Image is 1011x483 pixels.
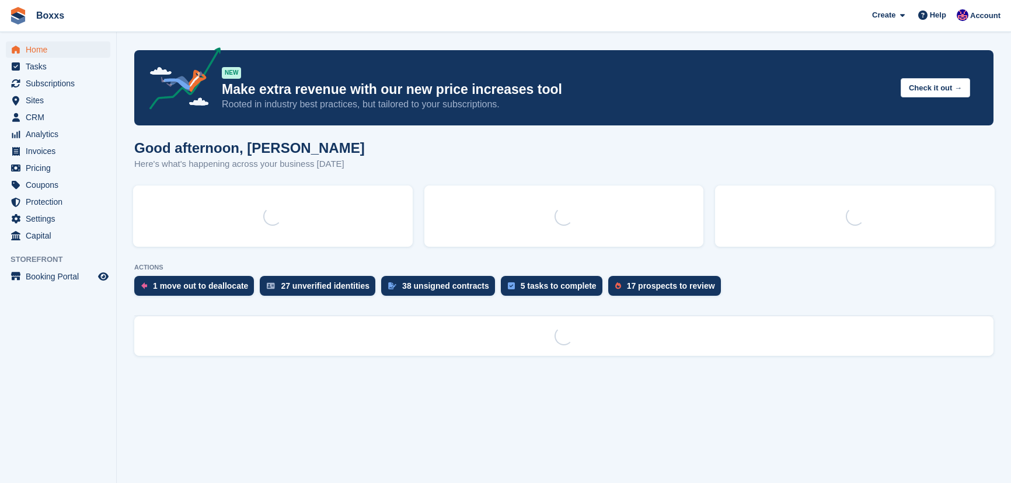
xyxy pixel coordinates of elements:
a: 5 tasks to complete [501,276,608,302]
span: Help [930,9,946,21]
img: task-75834270c22a3079a89374b754ae025e5fb1db73e45f91037f5363f120a921f8.svg [508,282,515,289]
div: 1 move out to deallocate [153,281,248,290]
a: Boxxs [32,6,69,25]
span: Sites [26,92,96,108]
span: Tasks [26,58,96,75]
a: menu [6,143,110,159]
div: 27 unverified identities [281,281,369,290]
a: menu [6,268,110,285]
span: Subscriptions [26,75,96,92]
a: 27 unverified identities [260,276,381,302]
img: verify_identity-adf6edd0f0f0b5bbfe63781bf79b02c33cf7c696d77639b501bdc392416b5a36.svg [267,282,275,289]
span: Storefront [11,254,116,265]
span: Coupons [26,177,96,193]
a: menu [6,75,110,92]
a: menu [6,58,110,75]
img: price-adjustments-announcement-icon-8257ccfd72463d97f412b2fc003d46551f7dbcb40ab6d574587a9cd5c0d94... [140,47,221,114]
span: Account [970,10,1000,22]
a: 17 prospects to review [608,276,727,302]
img: move_outs_to_deallocate_icon-f764333ba52eb49d3ac5e1228854f67142a1ed5810a6f6cc68b1a99e826820c5.svg [141,282,147,289]
a: menu [6,228,110,244]
a: Preview store [96,269,110,283]
img: stora-icon-8386f47178a22dfd0bd8f6a31ec36ba5ce8667c1dd55bd0f319d3a0aa187defe.svg [9,7,27,24]
p: ACTIONS [134,264,993,271]
a: 1 move out to deallocate [134,276,260,302]
a: menu [6,41,110,58]
img: contract_signature_icon-13c848040528278c33f63329250d36e43548de30e8caae1d1a13099fd9432cc5.svg [388,282,396,289]
span: Analytics [26,126,96,142]
p: Make extra revenue with our new price increases tool [222,81,891,98]
div: 38 unsigned contracts [402,281,489,290]
a: menu [6,160,110,176]
img: Jamie Malcolm [957,9,968,21]
button: Check it out → [901,78,970,97]
span: Protection [26,194,96,210]
a: 38 unsigned contracts [381,276,501,302]
span: Settings [26,211,96,227]
h1: Good afternoon, [PERSON_NAME] [134,140,365,156]
span: Home [26,41,96,58]
span: Invoices [26,143,96,159]
a: menu [6,194,110,210]
a: menu [6,92,110,108]
a: menu [6,126,110,142]
div: 5 tasks to complete [521,281,597,290]
img: prospect-51fa495bee0391a8d652442698ab0144808aea92771e9ea1ae160a38d050c398.svg [615,282,621,289]
span: Booking Portal [26,268,96,285]
span: CRM [26,109,96,125]
a: menu [6,211,110,227]
span: Create [872,9,895,21]
p: Here's what's happening across your business [DATE] [134,157,365,171]
div: NEW [222,67,241,79]
a: menu [6,177,110,193]
div: 17 prospects to review [627,281,715,290]
span: Pricing [26,160,96,176]
p: Rooted in industry best practices, but tailored to your subscriptions. [222,98,891,111]
span: Capital [26,228,96,244]
a: menu [6,109,110,125]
